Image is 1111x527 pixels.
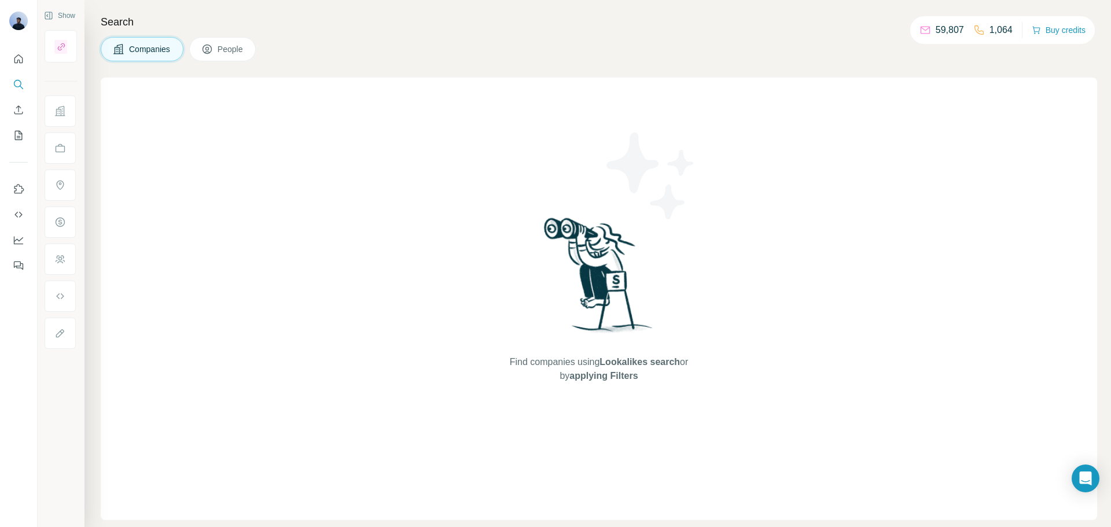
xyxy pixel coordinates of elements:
[569,371,638,381] span: applying Filters
[9,255,28,276] button: Feedback
[506,355,691,383] span: Find companies using or by
[101,14,1097,30] h4: Search
[9,125,28,146] button: My lists
[36,7,83,24] button: Show
[1072,465,1099,492] div: Open Intercom Messenger
[936,23,964,37] p: 59,807
[9,99,28,120] button: Enrich CSV
[539,215,659,344] img: Surfe Illustration - Woman searching with binoculars
[218,43,244,55] span: People
[599,357,680,367] span: Lookalikes search
[129,43,171,55] span: Companies
[9,179,28,200] button: Use Surfe on LinkedIn
[9,74,28,95] button: Search
[9,12,28,30] img: Avatar
[1032,22,1086,38] button: Buy credits
[9,49,28,69] button: Quick start
[9,204,28,225] button: Use Surfe API
[989,23,1013,37] p: 1,064
[9,230,28,250] button: Dashboard
[599,124,703,228] img: Surfe Illustration - Stars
